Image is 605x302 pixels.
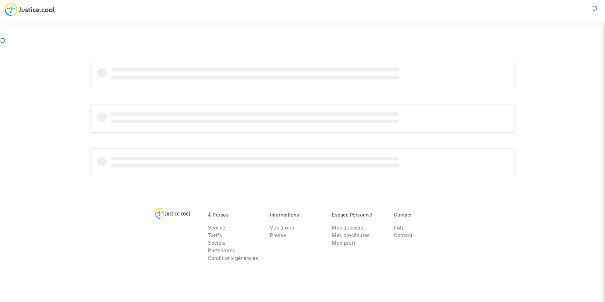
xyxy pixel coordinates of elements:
p: À Propos [208,212,260,218]
a: Mes procédures [332,232,370,238]
a: Presse [270,232,286,238]
img: logo-lg.svg [155,208,190,219]
a: Service [208,225,225,231]
a: Société [208,240,226,246]
a: FAQ [394,225,404,231]
img: jc-logo.svg [5,3,55,16]
a: Mes dossiers [332,225,363,231]
a: Vos droits [270,225,294,231]
a: Mon profil [332,240,357,246]
a: Partenaires [208,248,235,254]
a: Conditions générales [208,255,258,261]
p: Informations [270,212,322,218]
a: Tarifs [208,232,222,238]
p: Contact [394,212,446,218]
a: Contact [394,232,413,238]
p: Espace Personnel [332,212,384,218]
